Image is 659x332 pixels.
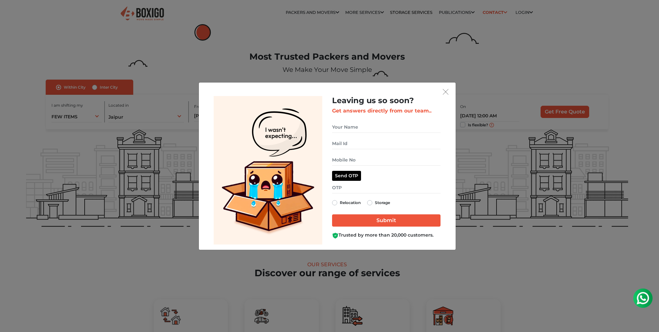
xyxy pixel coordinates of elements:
img: Boxigo Customer Shield [332,232,339,239]
button: Send OTP [332,171,361,181]
input: Your Name [332,122,441,133]
img: Lead Welcome Image [214,96,322,245]
input: Submit [332,214,441,227]
label: Storage [375,199,390,207]
input: Mobile No [332,154,441,166]
input: Mail Id [332,138,441,149]
h3: Get answers directly from our team.. [332,108,441,114]
h2: Leaving us so soon? [332,96,441,105]
label: Relocation [340,199,361,207]
div: Trusted by more than 20,000 customers. [332,232,441,239]
img: whatsapp-icon.svg [6,6,19,19]
img: exit [443,89,449,95]
input: OTP [332,182,441,193]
